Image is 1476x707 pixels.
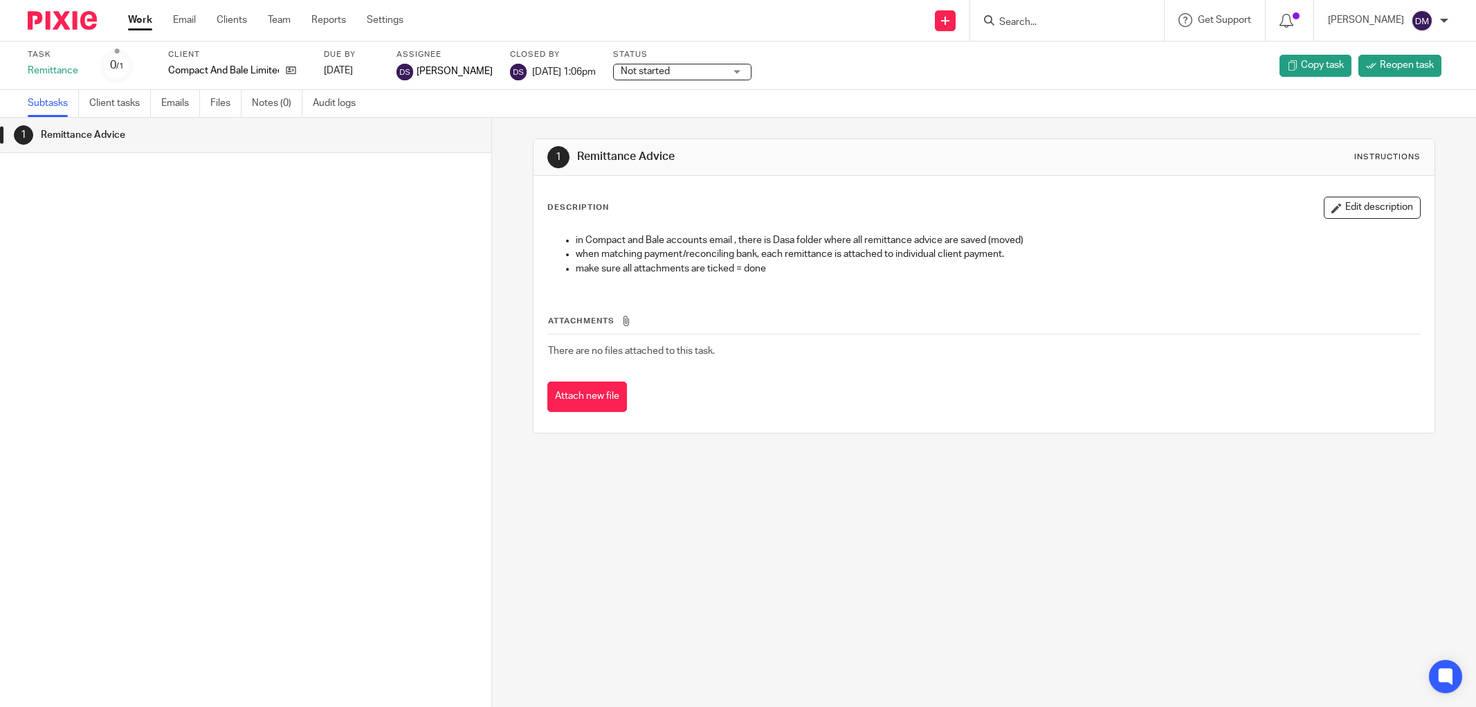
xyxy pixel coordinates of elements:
a: Files [210,90,242,117]
label: Closed by [510,49,596,60]
p: in Compact and Bale accounts email , there is Dasa folder where all remittance advice are saved (... [576,233,1420,247]
a: Emails [161,90,200,117]
a: Email [173,13,196,27]
div: 0 [110,57,124,73]
button: Edit description [1324,197,1421,219]
a: Subtasks [28,90,79,117]
span: There are no files attached to this task. [548,346,715,356]
a: Reports [311,13,346,27]
span: Copy task [1301,58,1344,72]
a: Audit logs [313,90,366,117]
img: svg%3E [397,64,413,80]
img: svg%3E [510,64,527,80]
label: Status [613,49,751,60]
a: Reopen task [1358,55,1441,77]
a: Team [268,13,291,27]
button: Attach new file [547,382,627,413]
small: /1 [116,62,124,70]
span: Not started [621,66,670,76]
span: [PERSON_NAME] [417,64,493,78]
p: when matching payment/reconciling bank, each remittance is attached to individual client payment. [576,247,1420,261]
img: Pixie [28,11,97,30]
span: Reopen task [1380,58,1434,72]
h1: Remittance Advice [577,150,1014,164]
a: Settings [367,13,403,27]
a: Work [128,13,152,27]
div: 1 [14,125,33,145]
div: [DATE] [324,64,379,78]
label: Client [168,49,307,60]
p: [PERSON_NAME] [1328,13,1404,27]
p: make sure all attachments are ticked = done [576,262,1420,276]
a: Notes (0) [252,90,302,117]
p: Description [547,202,609,213]
span: [DATE] 1:06pm [532,66,596,76]
input: Search [998,17,1122,29]
a: Clients [217,13,247,27]
a: Client tasks [89,90,151,117]
div: Instructions [1354,152,1421,163]
label: Task [28,49,83,60]
img: svg%3E [1411,10,1433,32]
div: 1 [547,146,570,168]
div: Remittance [28,64,83,78]
a: Copy task [1279,55,1351,77]
span: Get Support [1198,15,1251,25]
label: Assignee [397,49,493,60]
span: Attachments [548,317,614,325]
h1: Remittance Advice [41,125,332,145]
p: Compact And Bale Limited [168,64,279,78]
label: Due by [324,49,379,60]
